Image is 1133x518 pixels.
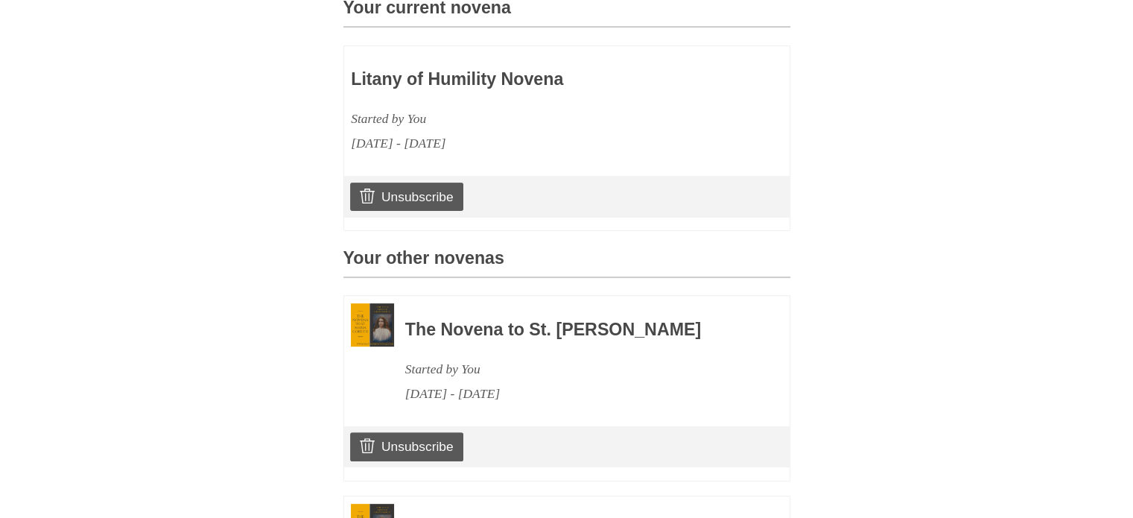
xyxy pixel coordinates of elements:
h3: Litany of Humility Novena [351,70,695,89]
div: Started by You [405,357,749,382]
a: Unsubscribe [350,183,463,211]
div: Started by You [351,107,695,131]
h3: Your other novenas [343,249,790,278]
div: [DATE] - [DATE] [351,131,695,156]
img: Novena image [351,303,394,347]
div: [DATE] - [DATE] [405,382,749,406]
a: Unsubscribe [350,432,463,461]
h3: The Novena to St. [PERSON_NAME] [405,320,749,340]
